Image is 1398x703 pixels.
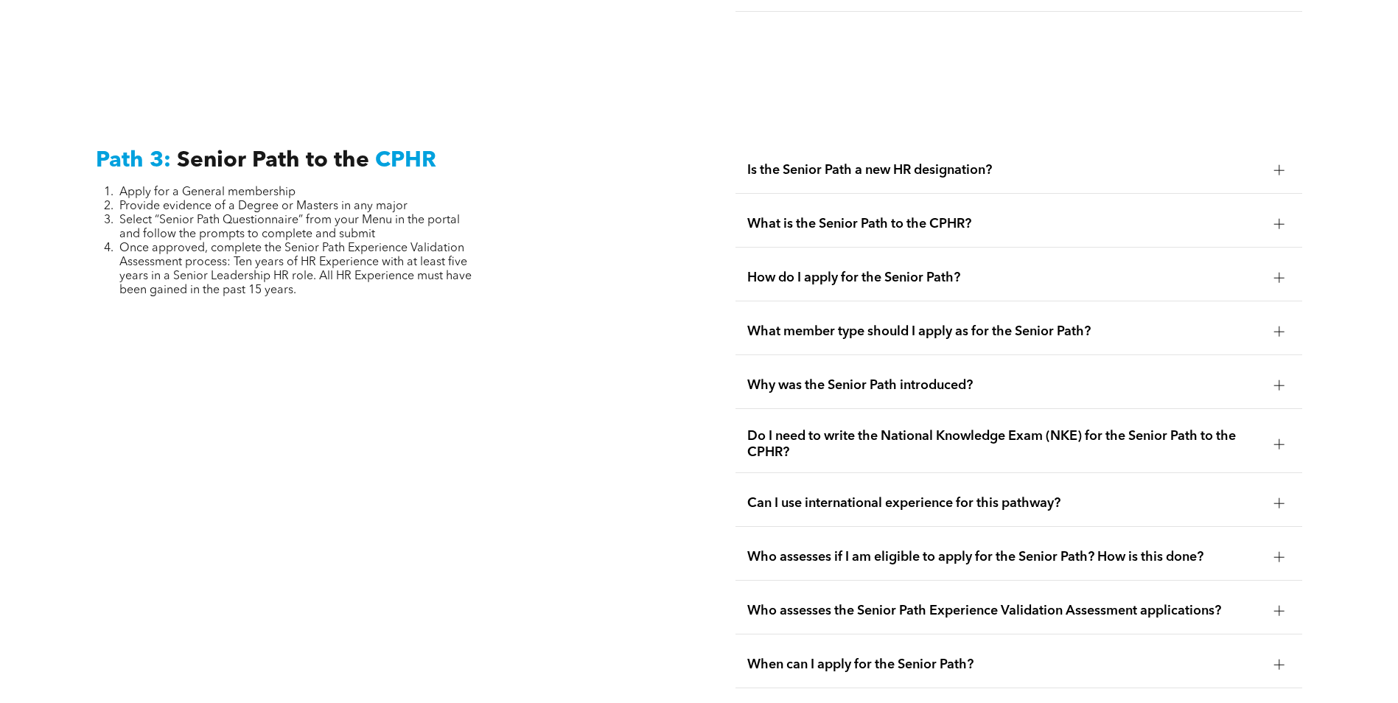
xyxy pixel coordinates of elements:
span: Apply for a General membership [119,186,296,198]
span: Senior Path to the [177,150,369,172]
span: Do I need to write the National Knowledge Exam (NKE) for the Senior Path to the CPHR? [747,428,1262,461]
span: Who assesses if I am eligible to apply for the Senior Path? How is this done? [747,549,1262,565]
span: What member type should I apply as for the Senior Path? [747,323,1262,340]
span: Once approved, complete the Senior Path Experience Validation Assessment process: Ten years of HR... [119,242,472,296]
span: Path 3: [96,150,171,172]
span: Is the Senior Path a new HR designation? [747,162,1262,178]
span: Why was the Senior Path introduced? [747,377,1262,394]
span: CPHR [375,150,436,172]
span: Provide evidence of a Degree or Masters in any major [119,200,408,212]
span: Who assesses the Senior Path Experience Validation Assessment applications? [747,603,1262,619]
span: Select “Senior Path Questionnaire” from your Menu in the portal and follow the prompts to complet... [119,214,460,240]
span: Can I use international experience for this pathway? [747,495,1262,511]
span: How do I apply for the Senior Path? [747,270,1262,286]
span: When can I apply for the Senior Path? [747,657,1262,673]
span: What is the Senior Path to the CPHR? [747,216,1262,232]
